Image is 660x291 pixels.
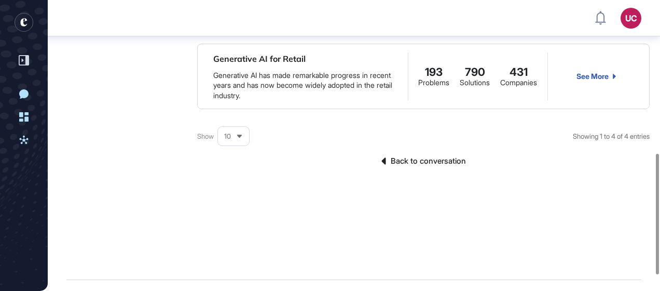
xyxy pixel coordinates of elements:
[460,78,490,87] div: Solutions
[460,66,490,87] a: 790Solutions
[576,72,616,81] a: See More
[224,133,231,140] span: 10
[465,66,485,79] div: 790
[418,78,449,87] div: Problems
[425,66,443,79] div: 193
[500,78,537,87] div: Companies
[510,66,528,79] div: 431
[213,54,306,64] a: Generative AI for Retail
[418,66,449,87] a: 193Problems
[500,66,537,87] a: 431Companies
[197,154,650,168] a: Back to conversation
[15,13,33,32] div: entrapeer-logo
[197,129,214,143] span: Show
[621,8,641,29] button: UC
[573,129,650,143] div: Showing 1 to 4 of 4 entries
[213,71,392,100] a: Generative AI has made remarkable progress in recent years and has now become widely adopted in t...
